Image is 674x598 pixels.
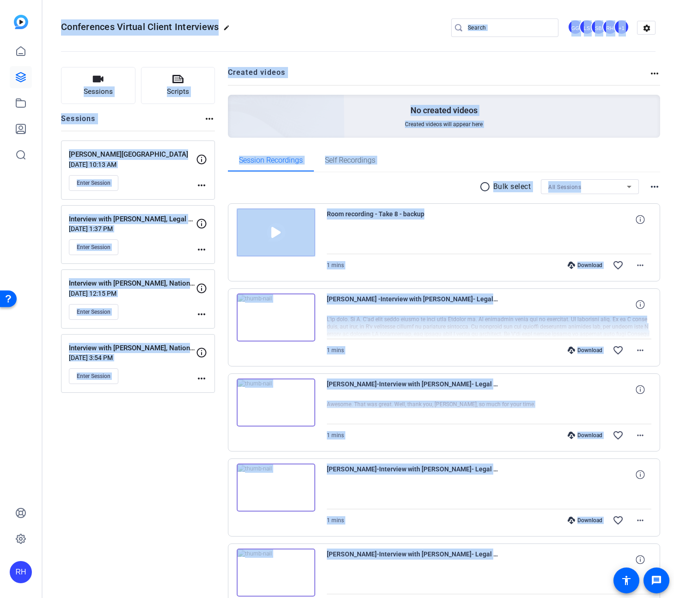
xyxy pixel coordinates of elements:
p: Bulk select [493,181,531,192]
span: Session Recordings [239,157,303,164]
mat-icon: favorite_border [613,515,624,526]
span: [PERSON_NAME]-Interview with [PERSON_NAME]- Legal - General-1755777466629-webcam [327,549,498,571]
span: 1 mins [327,262,344,268]
span: 1 mins [327,347,344,354]
h2: Sessions [61,113,96,131]
p: No created videos [411,105,478,116]
span: [PERSON_NAME]-Interview with [PERSON_NAME]- Legal - General-1755777466533-webcam [327,378,498,401]
mat-icon: more_horiz [649,181,660,192]
span: Self Recordings [325,157,375,164]
div: LS [579,19,594,35]
img: thumb-nail [237,464,315,512]
mat-icon: favorite_border [613,430,624,441]
mat-icon: more_horiz [196,244,207,255]
ngx-avatar: Samuel Barnes [591,19,607,36]
span: [PERSON_NAME]-Interview with [PERSON_NAME]- Legal - General-1755777466626-webcam [327,464,498,486]
mat-icon: edit [223,24,234,36]
h2: Created videos [228,67,649,85]
mat-icon: settings [637,21,656,35]
button: Enter Session [69,239,118,255]
p: [DATE] 10:13 AM [69,161,196,168]
img: Creted videos background [124,3,345,204]
p: Interview with [PERSON_NAME], Nationwide [69,343,196,354]
p: [DATE] 12:15 PM [69,290,196,297]
mat-icon: more_horiz [635,345,646,356]
span: Enter Session [77,244,110,251]
span: [PERSON_NAME] -Interview with [PERSON_NAME]- Legal - General-1755777466638-webcam [327,293,498,316]
div: RH [602,19,618,35]
mat-icon: more_horiz [204,113,215,124]
span: Enter Session [77,372,110,380]
div: RH [10,561,32,583]
ngx-avatar: Rob Harpin [602,19,619,36]
button: Scripts [141,67,215,104]
mat-icon: favorite_border [613,260,624,271]
mat-icon: more_horiz [635,515,646,526]
span: Sessions [84,86,113,97]
span: Scripts [167,86,189,97]
button: Enter Session [69,304,118,320]
span: All Sessions [548,184,581,190]
mat-icon: more_horiz [196,309,207,320]
div: Download [563,517,607,524]
button: Enter Session [69,368,118,384]
span: 1 mins [327,517,344,524]
p: [DATE] 3:54 PM [69,354,196,361]
button: Sessions [61,67,135,104]
mat-icon: accessibility [621,575,632,586]
mat-icon: more_horiz [649,68,660,79]
mat-icon: more_horiz [635,260,646,271]
ngx-avatar: George Grant [568,19,584,36]
ngx-avatar: Lindsey Sacco [579,19,595,36]
mat-icon: more_horiz [196,373,207,384]
img: thumb-nail [237,549,315,597]
mat-icon: message [651,575,662,586]
span: Created videos will appear here [405,121,483,128]
p: Interview with [PERSON_NAME], Legal & General [69,214,196,225]
p: Interview with [PERSON_NAME], Nationwide (Part 2) [69,278,196,289]
p: [DATE] 1:37 PM [69,225,196,232]
img: blue-gradient.svg [14,15,28,29]
p: [PERSON_NAME][GEOGRAPHIC_DATA] [69,149,196,160]
mat-icon: favorite_border [613,345,624,356]
mat-icon: more_horiz [635,430,646,441]
span: Enter Session [77,308,110,316]
img: thumb-nail [237,378,315,427]
div: Download [563,432,607,439]
div: Download [563,347,607,354]
input: Search [468,22,551,33]
span: Room recording - Take 8 - backup [327,208,498,231]
span: Enter Session [77,179,110,187]
span: Conferences Virtual Client Interviews [61,21,219,32]
img: thumb-nail [237,293,315,342]
mat-icon: more_horiz [196,180,207,191]
img: thumb-nail [237,208,315,256]
div: +1 [614,19,629,35]
div: Download [563,262,607,269]
div: SB [591,19,606,35]
div: GG [568,19,583,35]
button: Enter Session [69,175,118,191]
span: 1 mins [327,432,344,439]
mat-icon: radio_button_unchecked [479,181,493,192]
